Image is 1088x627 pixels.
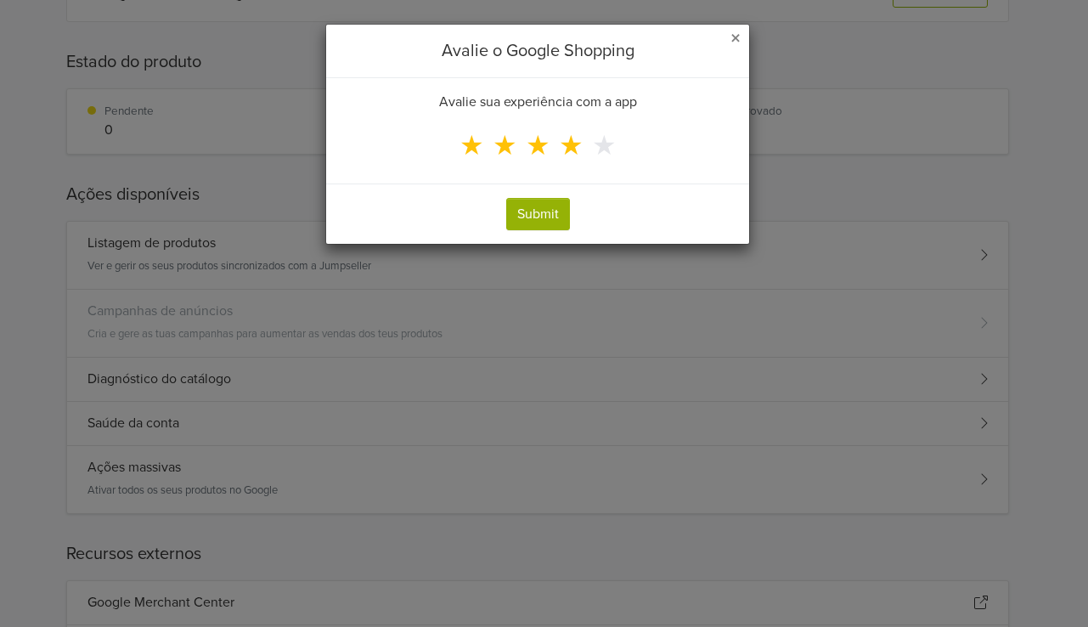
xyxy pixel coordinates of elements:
[730,29,741,49] button: Close
[730,26,741,51] span: ×
[442,38,634,64] h5: Avalie o Google Shopping
[459,130,484,162] span: ★
[592,130,617,162] span: ★
[506,198,570,230] button: Submit
[526,130,550,162] span: ★
[559,130,583,162] span: ★
[439,92,637,112] p: Avalie sua experiência com a app
[493,130,517,162] span: ★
